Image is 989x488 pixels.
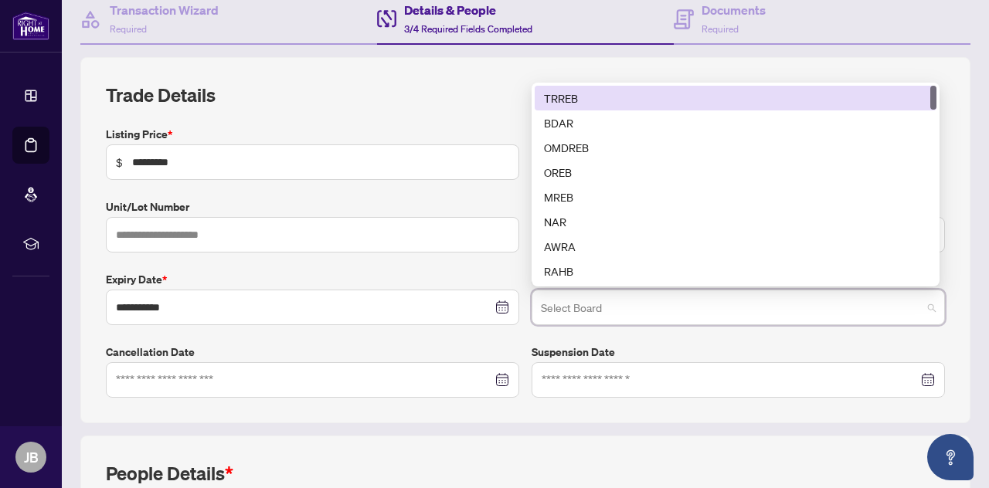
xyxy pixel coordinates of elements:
div: NAR [544,213,927,230]
span: Required [110,23,147,35]
label: Unit/Lot Number [106,198,519,215]
div: OREB [535,160,936,185]
div: NAR [535,209,936,234]
h4: Transaction Wizard [110,1,219,19]
div: BDAR [544,114,927,131]
label: Suspension Date [532,344,945,361]
h2: Trade Details [106,83,945,107]
span: JB [24,446,39,468]
div: AWRA [535,234,936,259]
span: Required [702,23,739,35]
span: 3/4 Required Fields Completed [404,23,532,35]
div: MREB [544,188,927,205]
div: RAHB [535,259,936,283]
div: AWRA [544,238,927,255]
div: OMDREB [535,135,936,160]
label: Expiry Date [106,271,519,288]
h4: Documents [702,1,766,19]
div: MREB [535,185,936,209]
div: TRREB [535,86,936,110]
h2: People Details [106,461,233,486]
label: Cancellation Date [106,344,519,361]
div: TRREB [544,90,927,107]
h4: Details & People [404,1,532,19]
div: OMDREB [544,139,927,156]
div: RAHB [544,263,927,280]
button: Open asap [927,434,974,480]
div: OREB [544,164,927,181]
div: BDAR [535,110,936,135]
img: logo [12,12,49,40]
span: $ [116,154,123,171]
label: Listing Price [106,126,519,143]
